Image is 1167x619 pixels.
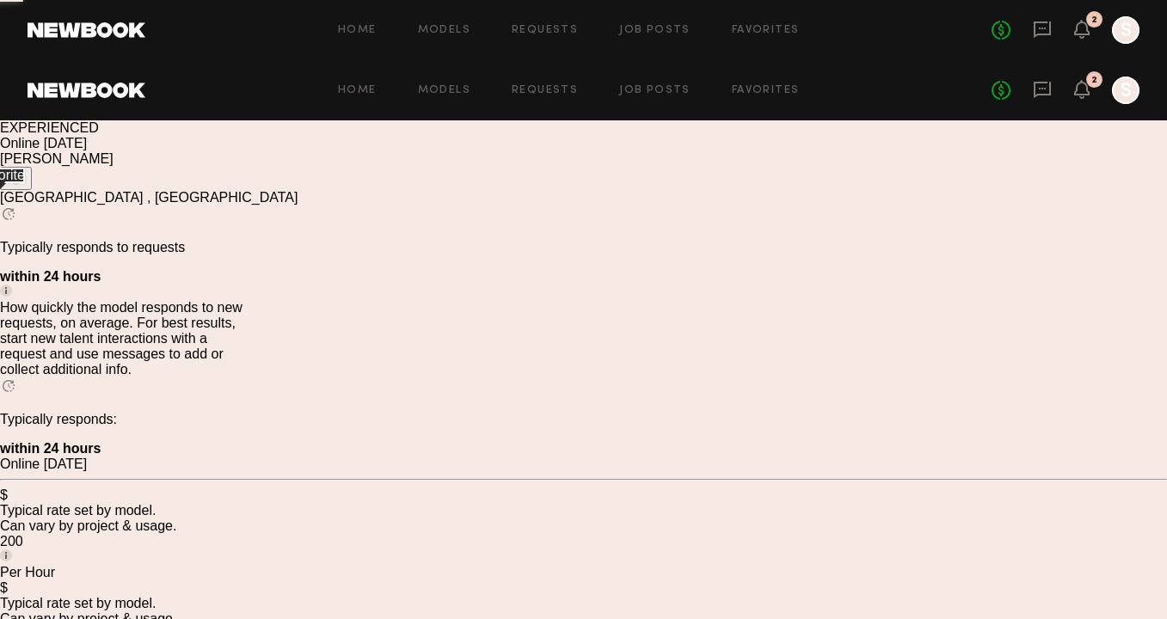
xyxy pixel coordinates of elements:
div: 2 [1091,76,1097,85]
a: Requests [512,25,578,36]
a: Models [418,25,470,36]
a: Job Posts [619,85,691,96]
a: Job Posts [619,25,691,36]
a: S [1112,16,1139,44]
a: Home [338,25,377,36]
a: Home [338,85,377,96]
div: 2 [1091,15,1097,25]
a: S [1112,77,1139,104]
a: Models [418,85,470,96]
a: Favorites [732,85,800,96]
a: Requests [512,85,578,96]
a: Favorites [732,25,800,36]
